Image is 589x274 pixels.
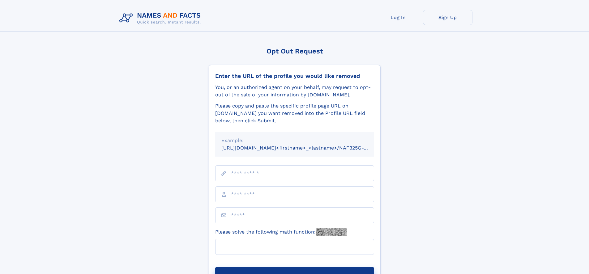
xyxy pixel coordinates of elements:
[215,102,374,124] div: Please copy and paste the specific profile page URL on [DOMAIN_NAME] you want removed into the Pr...
[209,47,381,55] div: Opt Out Request
[215,84,374,99] div: You, or an authorized agent on your behalf, may request to opt-out of the sale of your informatio...
[117,10,206,27] img: Logo Names and Facts
[215,73,374,79] div: Enter the URL of the profile you would like removed
[221,145,386,151] small: [URL][DOMAIN_NAME]<firstname>_<lastname>/NAF325G-xxxxxxxx
[215,228,347,236] label: Please solve the following math function:
[373,10,423,25] a: Log In
[221,137,368,144] div: Example:
[423,10,472,25] a: Sign Up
